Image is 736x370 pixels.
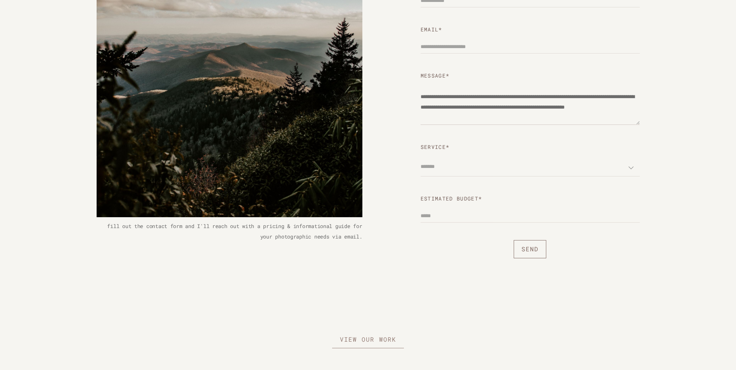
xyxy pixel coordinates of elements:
button: send [514,240,547,260]
label: Message [421,71,640,80]
label: service [421,142,640,152]
span: send [514,240,547,258]
span: VIEW OUR WORK [332,330,404,349]
p: fill out the contact form and I'll reach out with a pricing & informational guide for your photog... [97,221,362,242]
a: VIEW OUR WORK [332,330,404,351]
label: estimated budget [421,194,640,203]
label: Email [421,25,640,34]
